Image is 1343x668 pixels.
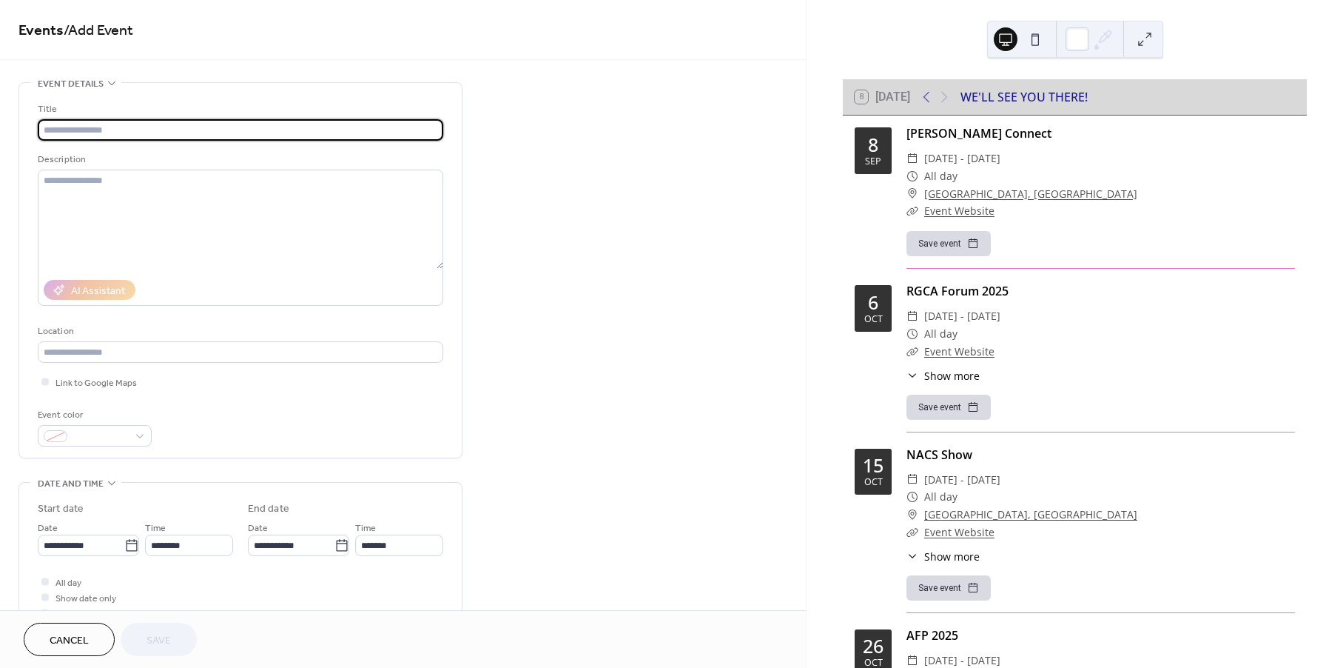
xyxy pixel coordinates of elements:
[924,549,980,564] span: Show more
[906,395,991,420] button: Save event
[868,293,878,312] div: 6
[924,185,1137,203] a: [GEOGRAPHIC_DATA], [GEOGRAPHIC_DATA]
[38,521,58,536] span: Date
[38,501,84,517] div: Start date
[924,506,1137,524] a: [GEOGRAPHIC_DATA], [GEOGRAPHIC_DATA]
[906,283,1009,299] a: RGCA Forum 2025
[924,150,1000,167] span: [DATE] - [DATE]
[864,658,883,668] div: Oct
[55,591,116,607] span: Show date only
[864,315,883,324] div: Oct
[906,125,1051,141] a: [PERSON_NAME] Connect
[864,478,883,487] div: Oct
[865,157,881,167] div: Sep
[924,204,994,218] a: Event Website
[924,325,957,343] span: All day
[248,521,268,536] span: Date
[906,575,991,601] button: Save event
[906,471,918,489] div: ​
[38,476,104,492] span: Date and time
[906,627,958,644] a: AFP 2025
[18,16,64,45] a: Events
[38,152,440,167] div: Description
[906,231,991,256] button: Save event
[906,549,980,564] button: ​Show more
[924,488,957,506] span: All day
[924,471,1000,489] span: [DATE] - [DATE]
[906,185,918,203] div: ​
[906,202,918,220] div: ​
[906,150,918,167] div: ​
[924,307,1000,325] span: [DATE] - [DATE]
[906,488,918,506] div: ​
[906,524,918,541] div: ​
[38,324,440,339] div: Location
[38,76,104,92] span: Event details
[924,368,980,384] span: Show more
[24,623,115,656] button: Cancel
[38,407,149,423] div: Event color
[906,447,972,463] a: NACS Show
[906,506,918,524] div: ​
[38,101,440,117] div: Title
[55,607,112,622] span: Hide end time
[863,456,883,475] div: 15
[145,521,166,536] span: Time
[906,549,918,564] div: ​
[863,637,883,655] div: 26
[924,344,994,358] a: Event Website
[55,375,137,391] span: Link to Google Maps
[50,633,89,649] span: Cancel
[906,325,918,343] div: ​
[55,575,81,591] span: All day
[906,368,918,384] div: ​
[906,368,980,384] button: ​Show more
[355,521,376,536] span: Time
[924,167,957,185] span: All day
[906,167,918,185] div: ​
[906,307,918,325] div: ​
[960,88,1088,106] div: WE'LL SEE YOU THERE!
[868,136,878,154] div: 8
[924,525,994,539] a: Event Website
[248,501,289,517] div: End date
[64,16,133,45] span: / Add Event
[906,343,918,361] div: ​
